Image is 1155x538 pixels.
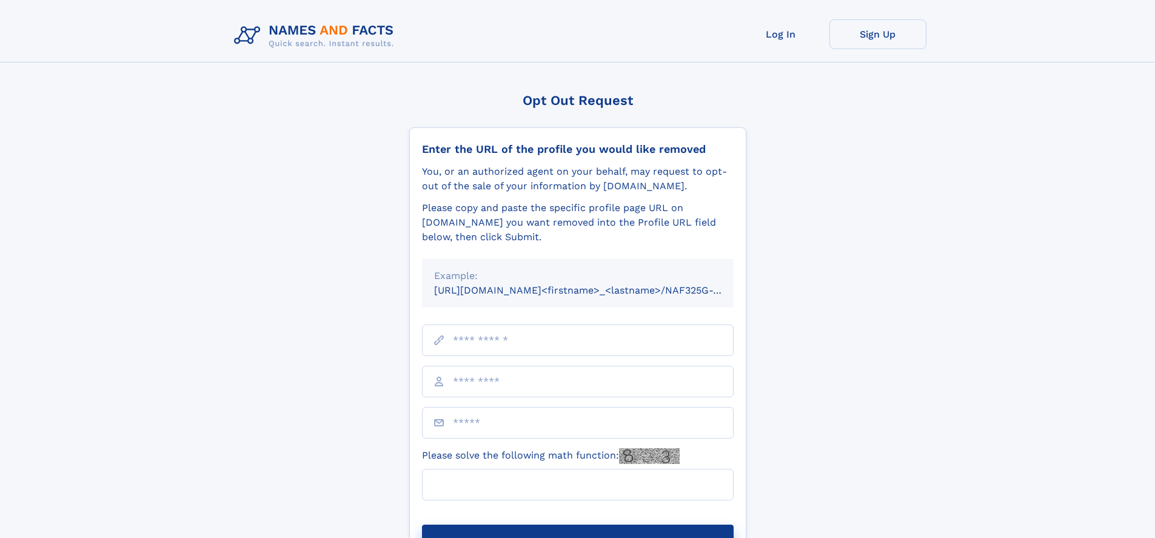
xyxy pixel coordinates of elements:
[229,19,404,52] img: Logo Names and Facts
[434,269,721,283] div: Example:
[422,143,734,156] div: Enter the URL of the profile you would like removed
[409,93,746,108] div: Opt Out Request
[434,284,757,296] small: [URL][DOMAIN_NAME]<firstname>_<lastname>/NAF325G-xxxxxxxx
[422,201,734,244] div: Please copy and paste the specific profile page URL on [DOMAIN_NAME] you want removed into the Pr...
[829,19,926,49] a: Sign Up
[422,448,680,464] label: Please solve the following math function:
[422,164,734,193] div: You, or an authorized agent on your behalf, may request to opt-out of the sale of your informatio...
[732,19,829,49] a: Log In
